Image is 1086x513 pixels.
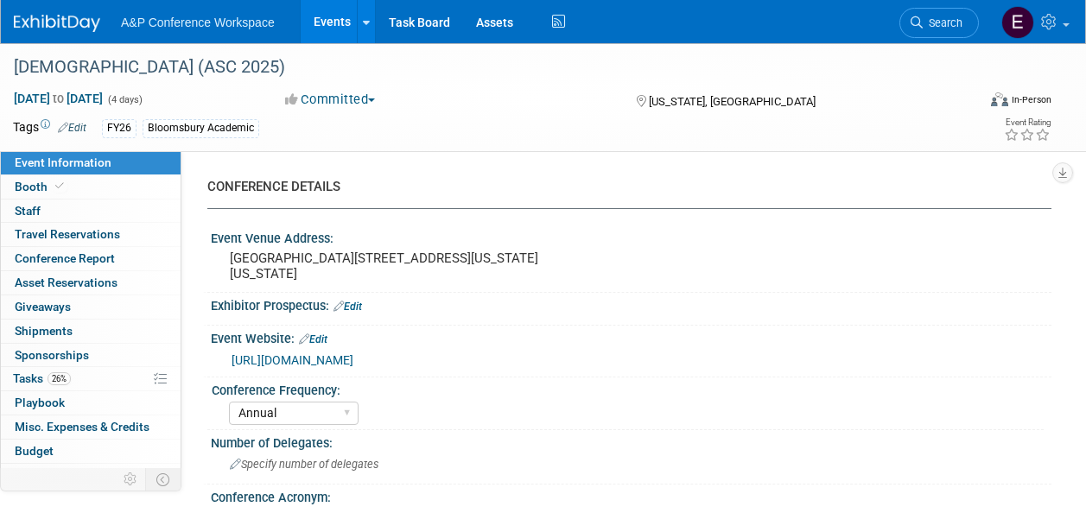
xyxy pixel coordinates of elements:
[15,468,130,482] span: ROI, Objectives & ROO
[1,415,181,439] a: Misc. Expenses & Credits
[1004,118,1051,127] div: Event Rating
[15,348,89,362] span: Sponsorships
[15,300,71,313] span: Giveaways
[1,344,181,367] a: Sponsorships
[211,484,1051,506] div: Conference Acronym:
[211,430,1051,452] div: Number of Delegates:
[899,8,979,38] a: Search
[232,353,353,367] a: [URL][DOMAIN_NAME]
[121,16,275,29] span: A&P Conference Workspace
[230,250,542,282] pre: [GEOGRAPHIC_DATA][STREET_ADDRESS][US_STATE][US_STATE]
[14,15,100,32] img: ExhibitDay
[1,271,181,294] a: Asset Reservations
[279,91,382,109] button: Committed
[102,119,137,137] div: FY26
[299,333,327,345] a: Edit
[1001,6,1034,39] img: Erika Rollins
[333,301,362,313] a: Edit
[50,92,67,105] span: to
[1,175,181,199] a: Booth
[13,91,104,106] span: [DATE] [DATE]
[1,440,181,463] a: Budget
[48,372,71,385] span: 26%
[15,251,115,265] span: Conference Report
[1,223,181,246] a: Travel Reservations
[15,324,73,338] span: Shipments
[212,377,1044,399] div: Conference Frequency:
[649,95,816,108] span: [US_STATE], [GEOGRAPHIC_DATA]
[143,119,259,137] div: Bloomsbury Academic
[991,92,1008,106] img: Format-Inperson.png
[1011,93,1051,106] div: In-Person
[230,458,378,471] span: Specify number of delegates
[15,420,149,434] span: Misc. Expenses & Credits
[1,151,181,174] a: Event Information
[1,199,181,223] a: Staff
[15,444,54,458] span: Budget
[211,326,1051,348] div: Event Website:
[1,247,181,270] a: Conference Report
[15,204,41,218] span: Staff
[116,468,146,491] td: Personalize Event Tab Strip
[923,16,962,29] span: Search
[211,225,1051,247] div: Event Venue Address:
[106,94,143,105] span: (4 days)
[146,468,181,491] td: Toggle Event Tabs
[15,275,117,289] span: Asset Reservations
[15,396,65,409] span: Playbook
[8,52,962,83] div: [DEMOGRAPHIC_DATA] (ASC 2025)
[1,295,181,319] a: Giveaways
[1,391,181,415] a: Playbook
[13,371,71,385] span: Tasks
[207,178,1038,196] div: CONFERENCE DETAILS
[900,90,1051,116] div: Event Format
[55,181,64,191] i: Booth reservation complete
[15,180,67,193] span: Booth
[1,367,181,390] a: Tasks26%
[13,118,86,138] td: Tags
[211,293,1051,315] div: Exhibitor Prospectus:
[15,227,120,241] span: Travel Reservations
[58,122,86,134] a: Edit
[1,320,181,343] a: Shipments
[15,155,111,169] span: Event Information
[1,464,181,487] a: ROI, Objectives & ROO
